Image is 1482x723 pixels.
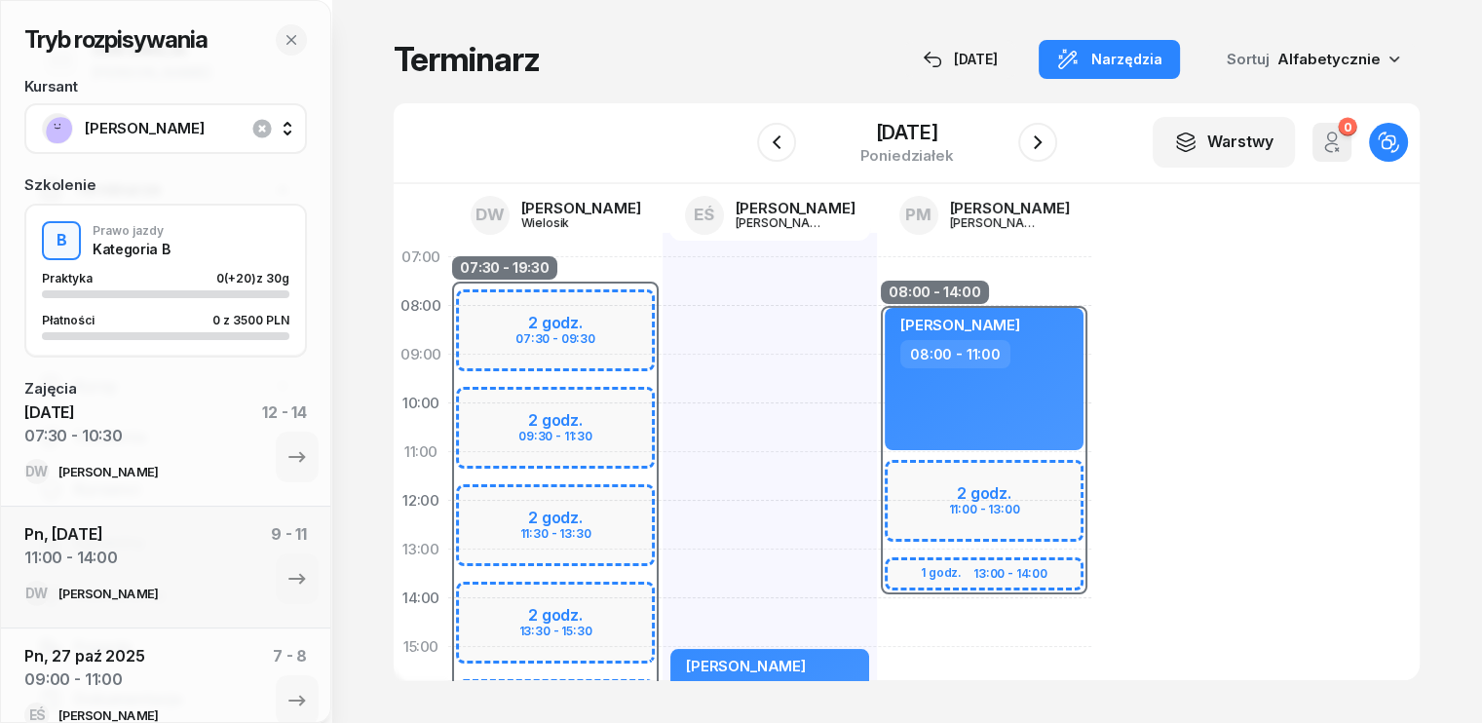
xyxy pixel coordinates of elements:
div: 0 z 30g [216,272,289,285]
div: [PERSON_NAME] [58,466,158,478]
div: Płatności [42,314,106,326]
div: Wielosik [521,216,615,229]
div: [PERSON_NAME] [58,709,158,722]
div: 09:00 [394,330,448,379]
div: 0 z 3500 PLN [212,314,289,326]
span: [PERSON_NAME] [85,116,289,141]
div: 7 - 8 [273,644,307,703]
div: Pn, [DATE] [24,522,118,546]
span: EŚ [29,708,46,722]
div: [PERSON_NAME] [521,201,641,215]
a: DW[PERSON_NAME]Wielosik [455,190,657,241]
h2: Tryb rozpisywania [24,24,208,56]
button: [DATE] [905,40,1015,79]
span: DW [475,207,505,223]
div: 15:00 [394,623,448,671]
div: 14:00 [394,574,448,623]
div: poniedziałek [859,148,953,163]
div: 08:00 [394,282,448,330]
div: [PERSON_NAME] [58,588,158,600]
a: EŚ[PERSON_NAME][PERSON_NAME] [669,190,871,241]
span: DW [25,587,49,600]
span: [PERSON_NAME] [900,316,1020,334]
div: 10:00 [394,379,448,428]
div: [PERSON_NAME] [736,216,829,229]
span: [PERSON_NAME] [686,657,806,675]
div: 08:00 - 11:00 [900,340,1010,368]
div: 07:30 - 10:30 [24,424,123,447]
div: 0 [1338,118,1356,136]
span: (+20) [224,271,256,285]
h1: Terminarz [394,42,540,77]
div: 12:00 [394,476,448,525]
div: Warstwy [1174,130,1273,155]
div: [DATE] [859,123,953,142]
div: [DATE] [24,400,123,424]
button: 0 [1312,123,1351,162]
span: Sortuj [1227,47,1273,72]
div: 07:00 [394,233,448,282]
div: 13:00 [394,525,448,574]
div: 16:00 [394,671,448,720]
span: Narzędzia [1091,48,1162,71]
button: Warstwy [1153,117,1295,168]
span: Praktyka [42,271,93,285]
span: PM [905,207,931,223]
div: 11:00 [394,428,448,476]
div: [PERSON_NAME] [950,201,1070,215]
div: [PERSON_NAME] [950,216,1044,229]
button: Narzędzia [1039,40,1180,79]
button: Sortuj Alfabetycznie [1203,39,1420,80]
span: DW [25,465,49,478]
div: [DATE] [923,48,998,71]
div: 11:00 - 14:00 [24,546,118,569]
span: Alfabetycznie [1277,50,1381,68]
div: 9 - 11 [271,522,307,581]
div: 12 - 14 [262,400,307,459]
div: [PERSON_NAME] [736,201,855,215]
div: Pn, 27 paź 2025 [24,644,145,667]
a: PM[PERSON_NAME][PERSON_NAME] [884,190,1085,241]
div: 09:00 - 11:00 [24,667,145,691]
span: EŚ [694,207,714,223]
button: BPrawo jazdyKategoria BPraktyka0(+20)z 30gPłatności0 z 3500 PLN [26,206,305,356]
